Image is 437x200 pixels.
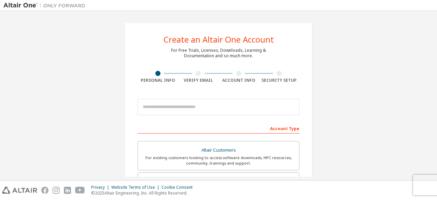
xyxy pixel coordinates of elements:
div: Verify Email [178,78,219,83]
div: Account Info [218,78,259,83]
p: © 2025 Altair Engineering, Inc. All Rights Reserved. [91,190,197,196]
div: Students [142,177,295,186]
div: Altair Customers [142,145,295,155]
div: For Free Trials, Licenses, Downloads, Learning & Documentation and so much more. [171,48,266,59]
div: Privacy [91,185,111,190]
img: facebook.svg [41,187,48,194]
div: Account Type [138,123,299,134]
img: linkedin.svg [64,187,71,194]
div: Cookie Consent [161,185,197,190]
div: For existing customers looking to access software downloads, HPC resources, community, trainings ... [142,155,295,166]
img: altair_logo.svg [2,187,37,194]
div: Security Setup [259,78,300,83]
div: Website Terms of Use [111,185,161,190]
img: Altair One [3,2,89,9]
div: Personal Info [138,78,178,83]
div: Create an Altair One Account [164,35,274,44]
img: youtube.svg [75,187,85,194]
img: instagram.svg [53,187,60,194]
